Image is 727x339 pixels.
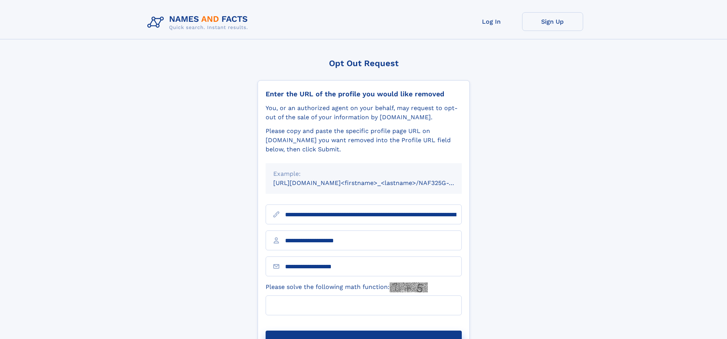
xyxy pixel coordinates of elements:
div: You, or an authorized agent on your behalf, may request to opt-out of the sale of your informatio... [266,104,462,122]
small: [URL][DOMAIN_NAME]<firstname>_<lastname>/NAF325G-xxxxxxxx [273,179,476,187]
div: Please copy and paste the specific profile page URL on [DOMAIN_NAME] you want removed into the Pr... [266,127,462,154]
div: Enter the URL of the profile you would like removed [266,90,462,98]
a: Log In [461,12,522,31]
div: Opt Out Request [258,58,470,68]
label: Please solve the following math function: [266,282,428,292]
a: Sign Up [522,12,583,31]
img: Logo Names and Facts [144,12,254,33]
div: Example: [273,169,454,178]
